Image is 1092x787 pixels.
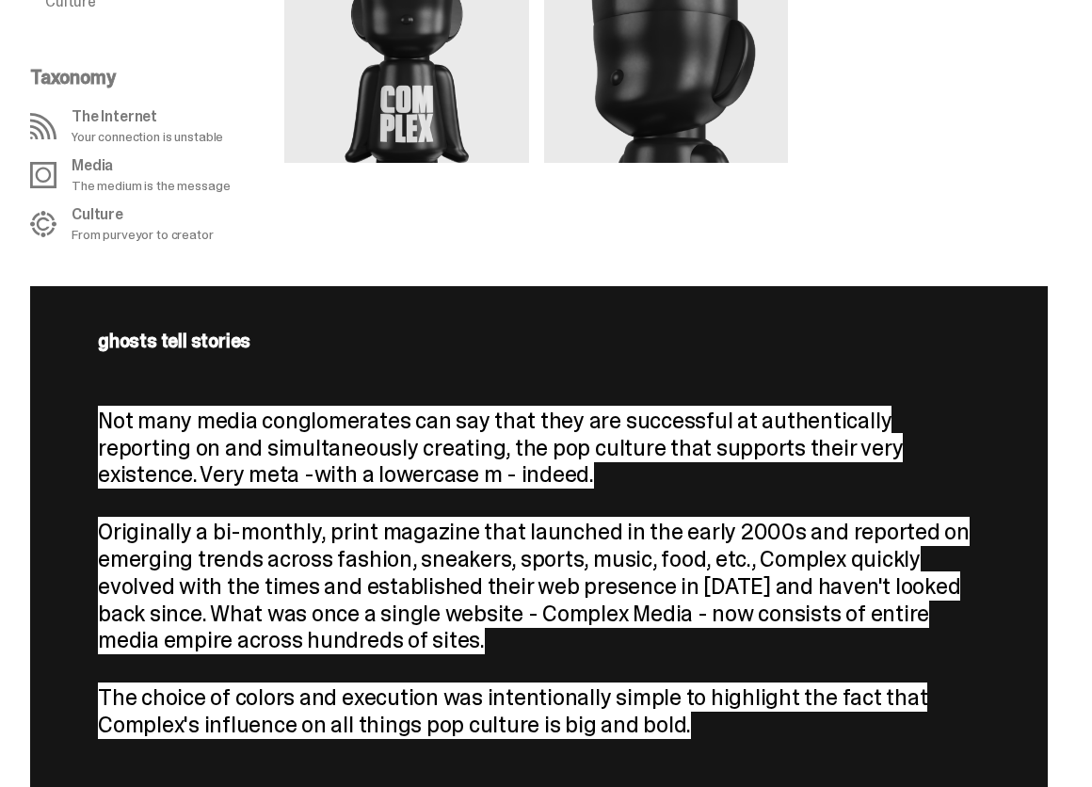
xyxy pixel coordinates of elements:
[98,331,980,350] p: ghosts tell stories
[72,179,231,192] p: The medium is the message
[72,109,223,124] p: The Internet
[98,517,970,654] span: Originally a bi-monthly, print magazine that launched in the early 2000s and reported on emerging...
[98,683,927,739] span: The choice of colors and execution was intentionally simple to highlight the fact that Complex's ...
[72,130,223,143] p: Your connection is unstable
[72,228,214,241] p: From purveyor to creator
[98,406,903,490] span: Not many media conglomerates can say that they are successful at authentically reporting on and s...
[72,207,214,222] p: Culture
[72,158,231,173] p: Media
[30,68,273,87] p: Taxonomy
